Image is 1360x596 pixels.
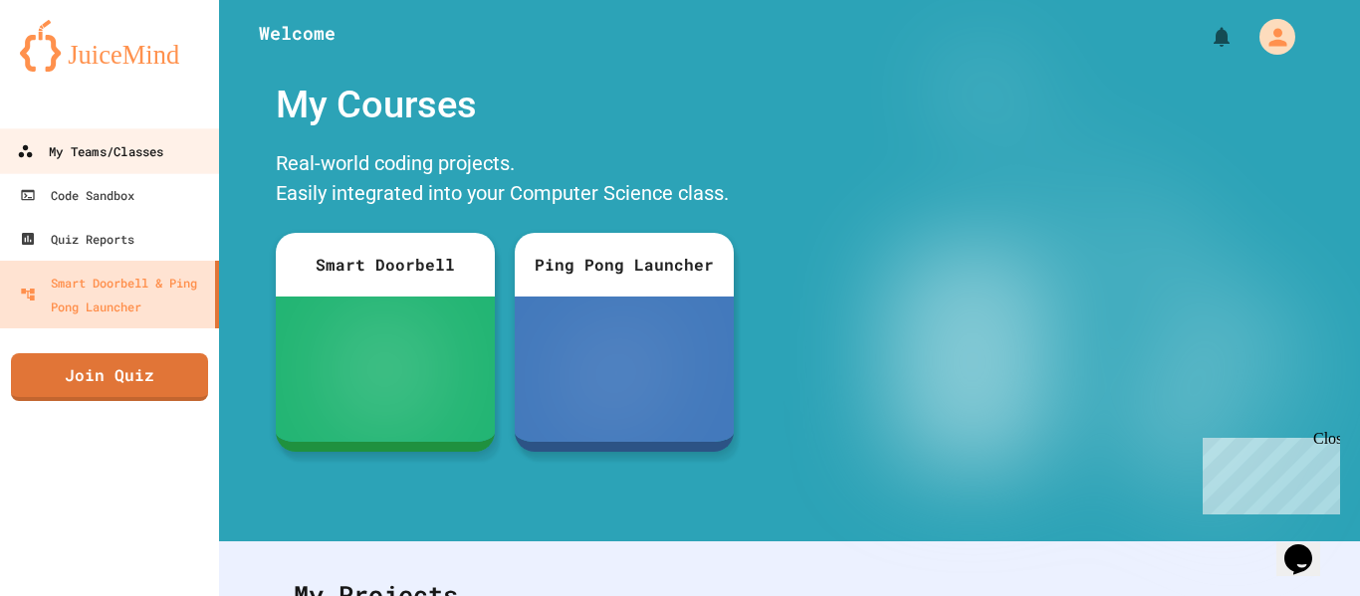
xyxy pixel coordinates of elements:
img: banner-image-my-projects.png [807,67,1341,521]
iframe: chat widget [1276,516,1340,576]
div: Smart Doorbell [276,233,495,297]
div: Code Sandbox [20,183,134,207]
div: Smart Doorbell & Ping Pong Launcher [20,271,207,318]
div: My Teams/Classes [17,139,163,164]
img: sdb-white.svg [356,329,413,409]
div: My Account [1239,14,1300,60]
iframe: chat widget [1195,430,1340,514]
div: Real-world coding projects. Easily integrated into your Computer Science class. [266,143,744,218]
div: Ping Pong Launcher [515,233,734,297]
img: logo-orange.svg [20,20,199,72]
a: Join Quiz [11,353,208,401]
div: Chat with us now!Close [8,8,137,126]
div: Quiz Reports [20,227,134,251]
img: ppl-with-ball.png [579,329,668,409]
div: My Courses [266,67,744,143]
div: My Notifications [1173,20,1239,54]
